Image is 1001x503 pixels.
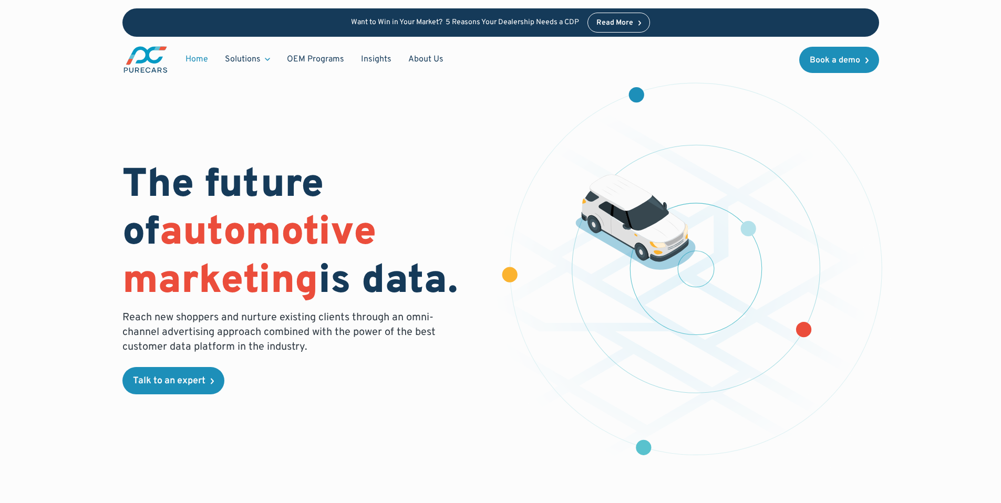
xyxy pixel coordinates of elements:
a: OEM Programs [278,49,353,69]
a: About Us [400,49,452,69]
div: Solutions [225,54,261,65]
p: Reach new shoppers and nurture existing clients through an omni-channel advertising approach comb... [122,310,442,354]
div: Solutions [216,49,278,69]
a: Read More [587,13,651,33]
a: Book a demo [799,47,879,73]
div: Book a demo [810,56,860,65]
div: Read More [596,19,633,27]
a: Talk to an expert [122,367,224,394]
a: main [122,45,169,74]
span: automotive marketing [122,208,376,307]
p: Want to Win in Your Market? 5 Reasons Your Dealership Needs a CDP [351,18,579,27]
img: illustration of a vehicle [575,174,696,270]
a: Insights [353,49,400,69]
div: Talk to an expert [133,376,205,386]
img: purecars logo [122,45,169,74]
h1: The future of is data. [122,162,488,306]
a: Home [177,49,216,69]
